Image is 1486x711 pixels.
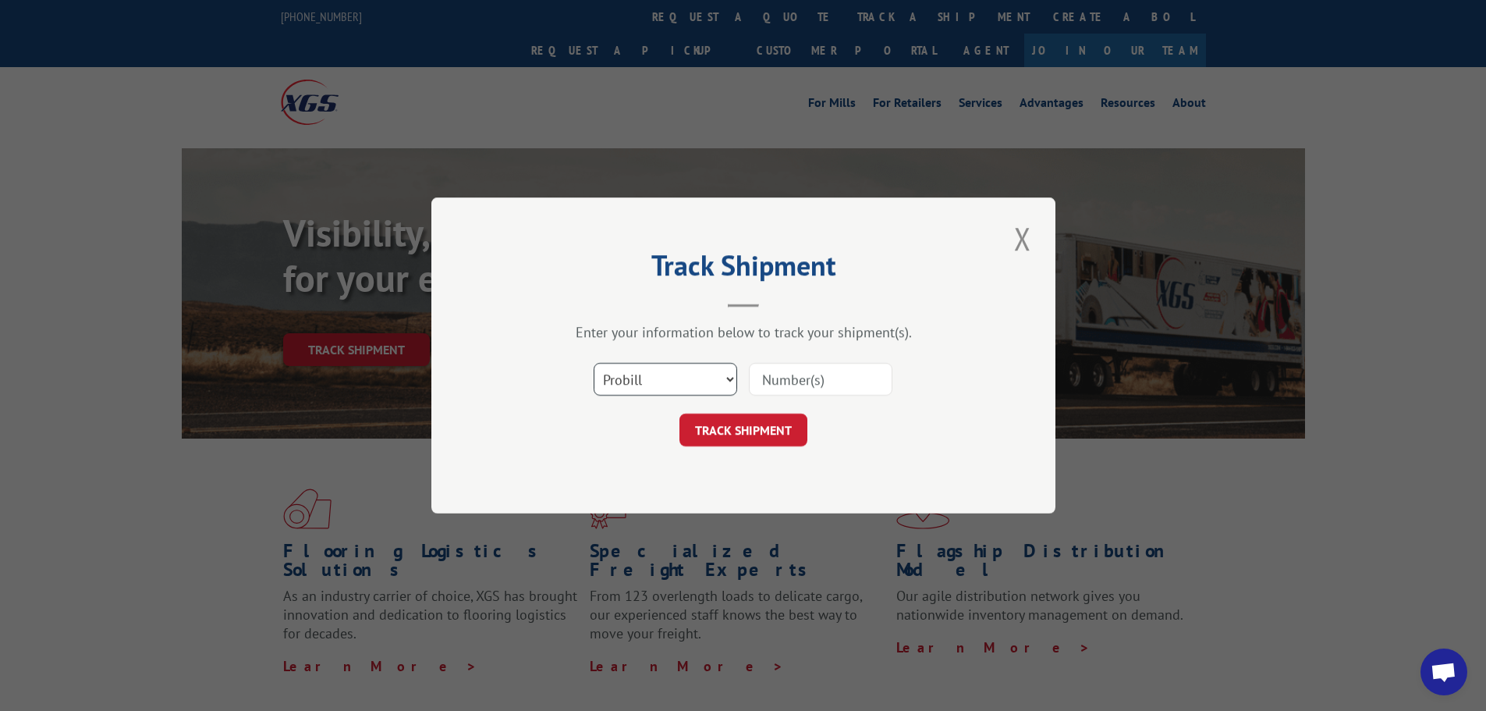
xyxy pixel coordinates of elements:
button: TRACK SHIPMENT [679,414,807,446]
h2: Track Shipment [509,254,977,284]
div: Enter your information below to track your shipment(s). [509,323,977,341]
a: Open chat [1420,649,1467,695]
input: Number(s) [749,363,892,396]
button: Close modal [1009,217,1036,260]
